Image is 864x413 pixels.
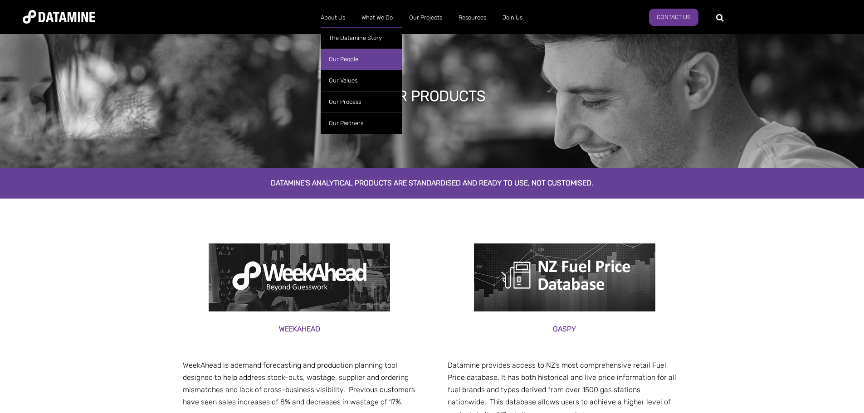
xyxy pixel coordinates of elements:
[174,200,218,209] span: Product page
[321,91,402,112] a: Our Process
[474,243,655,311] img: NZ fuel price logo of petrol pump, Gaspy product page1
[183,361,234,369] span: WeekAhead is a
[183,323,416,335] h3: Weekahead
[353,6,401,29] a: What We Do
[23,10,95,24] img: Datamine
[450,6,494,29] a: Resources
[649,9,698,26] a: Contact Us
[174,179,691,187] h2: Datamine's analytical products are standardised and ready to use, not customised.
[401,6,450,29] a: Our Projects
[321,49,402,70] a: Our People
[183,344,224,353] span: our platform
[378,86,486,106] h1: our products
[209,243,390,311] img: weekahead product page2
[312,6,353,29] a: About Us
[448,323,681,335] h3: Gaspy
[494,6,531,29] a: Join Us
[321,27,402,49] a: The Datamine Story
[321,112,402,134] a: Our Partners
[183,359,416,408] p: demand forecasting and production planning tool designed to help address stock-outs, wastage, sup...
[321,70,402,91] a: Our Values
